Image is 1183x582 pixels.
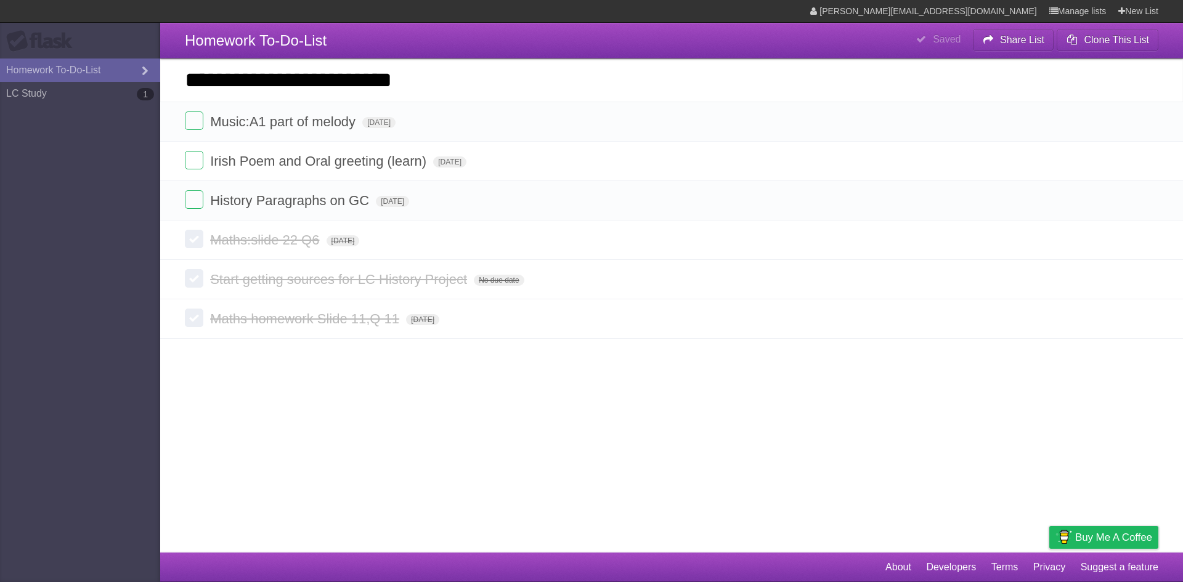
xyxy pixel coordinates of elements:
label: Done [185,190,203,209]
span: Buy me a coffee [1075,527,1152,548]
span: No due date [474,275,524,286]
label: Done [185,151,203,169]
span: History Paragraphs on GC [210,193,372,208]
span: Start getting sources for LC History Project [210,272,470,287]
b: Share List [1000,34,1044,45]
img: Buy me a coffee [1055,527,1072,548]
span: [DATE] [362,117,396,128]
label: Done [185,269,203,288]
b: Saved [933,34,961,44]
span: Music:A1 part of melody [210,114,359,129]
span: Homework To-Do-List [185,32,327,49]
label: Done [185,309,203,327]
label: Done [185,230,203,248]
span: Maths:slide 22 Q6 [210,232,322,248]
button: Share List [973,29,1054,51]
a: Privacy [1033,556,1065,579]
span: [DATE] [433,156,466,168]
a: Suggest a feature [1081,556,1158,579]
b: Clone This List [1084,34,1149,45]
a: Buy me a coffee [1049,526,1158,549]
button: Clone This List [1057,29,1158,51]
a: About [885,556,911,579]
span: Maths homework Slide 11,Q 11 [210,311,402,326]
span: [DATE] [327,235,360,246]
label: Done [185,111,203,130]
span: Irish Poem and Oral greeting (learn) [210,153,429,169]
a: Developers [926,556,976,579]
span: [DATE] [406,314,439,325]
div: Flask [6,30,80,52]
b: 1 [137,88,154,100]
span: [DATE] [376,196,409,207]
a: Terms [991,556,1018,579]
